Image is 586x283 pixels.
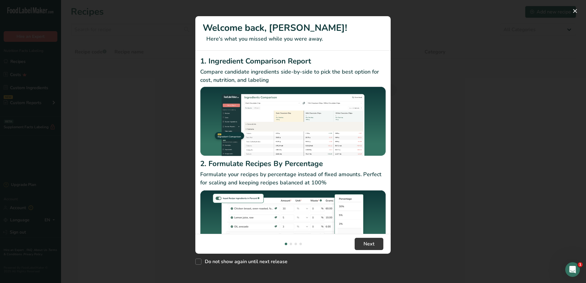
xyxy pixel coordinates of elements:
[578,262,583,267] span: 1
[565,262,580,277] iframe: Intercom live chat
[200,158,386,169] h2: 2. Formulate Recipes By Percentage
[200,56,386,67] h2: 1. Ingredient Comparison Report
[201,259,288,265] span: Do not show again until next release
[200,68,386,84] p: Compare candidate ingredients side-by-side to pick the best option for cost, nutrition, and labeling
[200,170,386,187] p: Formulate your recipes by percentage instead of fixed amounts. Perfect for scaling and keeping re...
[355,238,383,250] button: Next
[364,240,374,248] span: Next
[200,87,386,156] img: Ingredient Comparison Report
[200,189,386,263] img: Formulate Recipes By Percentage
[203,35,383,43] p: Here's what you missed while you were away.
[203,21,383,35] h1: Welcome back, [PERSON_NAME]!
